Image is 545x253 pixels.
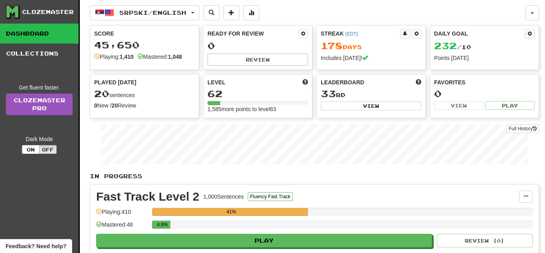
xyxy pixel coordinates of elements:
[168,54,182,60] strong: 1,048
[207,105,308,113] div: 1,585 more points to level 63
[6,84,73,92] div: Get fluent faster.
[39,145,57,154] button: Off
[321,89,421,99] div: rd
[22,8,74,16] div: Clozemaster
[207,78,225,86] span: Level
[437,234,533,247] button: Review (0)
[94,78,136,86] span: Played [DATE]
[207,30,298,38] div: Ready for Review
[90,172,539,180] p: In Progress
[434,40,457,51] span: 232
[434,44,471,50] span: / 10
[203,5,219,20] button: Search sentences
[94,102,195,110] div: New / Review
[154,208,308,216] div: 41%
[22,145,39,154] button: On
[434,30,525,38] div: Daily Goal
[434,54,535,62] div: Points [DATE]
[94,102,97,109] strong: 0
[94,30,195,38] div: Score
[345,31,358,37] a: (EDT)
[243,5,259,20] button: More stats
[223,5,239,20] button: Add sentence to collection
[434,89,535,99] div: 0
[321,78,364,86] span: Leaderboard
[506,124,539,133] button: Full History
[96,221,148,234] div: Mastered: 48
[94,88,109,99] span: 20
[321,54,421,62] div: Includes [DATE]!
[321,102,421,110] button: View
[321,40,343,51] span: 178
[138,53,182,61] div: Mastered:
[203,193,244,201] div: 1,000 Sentences
[96,208,148,221] div: Playing: 410
[6,94,73,115] a: ClozemasterPro
[120,54,134,60] strong: 1,410
[207,41,308,51] div: 0
[119,9,186,16] span: Srpski / English
[207,54,308,66] button: Review
[94,89,195,99] div: sentences
[112,102,118,109] strong: 20
[6,242,66,250] span: Open feedback widget
[96,191,199,203] div: Fast Track Level 2
[416,78,421,86] span: This week in points, UTC
[434,101,484,110] button: View
[96,234,432,247] button: Play
[154,221,170,229] div: 4.8%
[434,78,535,86] div: Favorites
[207,89,308,99] div: 62
[321,30,400,38] div: Streak
[486,101,535,110] button: Play
[90,5,199,20] button: Srpski/English
[94,40,195,50] div: 45,650
[6,135,73,143] div: Dark Mode
[321,41,421,51] div: Day s
[321,88,336,99] span: 33
[94,53,134,61] div: Playing:
[302,78,308,86] span: Score more points to level up
[248,192,293,201] button: Fluency Fast Track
